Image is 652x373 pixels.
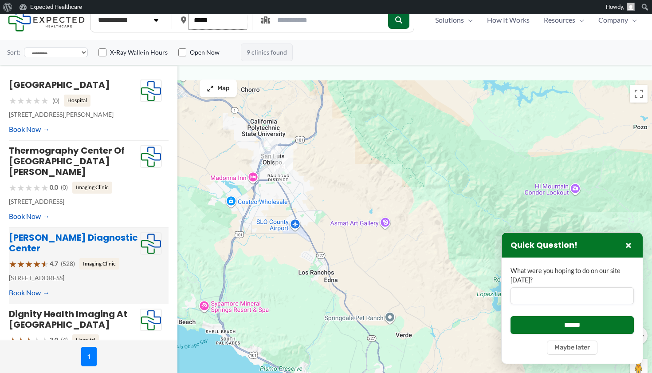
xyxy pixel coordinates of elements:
[17,92,25,109] span: ★
[72,334,99,346] span: Hospital
[8,8,85,31] img: Expected Healthcare Logo - side, dark font, small
[259,139,278,158] div: 5
[41,179,49,196] span: ★
[25,332,33,349] span: ★
[41,256,49,272] span: ★
[9,144,125,178] a: Thermography Center of [GEOGRAPHIC_DATA][PERSON_NAME]
[17,256,25,272] span: ★
[9,123,50,136] a: Book Now
[547,341,597,355] button: Maybe later
[25,256,33,272] span: ★
[598,13,628,27] span: Company
[9,179,17,196] span: ★
[511,266,634,285] label: What were you hoping to do on our site [DATE]?
[61,182,68,193] span: (0)
[140,146,161,168] img: Expected Healthcare Logo
[25,92,33,109] span: ★
[9,332,17,349] span: ★
[52,95,59,107] span: (0)
[33,332,41,349] span: ★
[428,13,480,27] a: SolutionsMenu Toggle
[9,286,50,299] a: Book Now
[623,240,634,250] button: Close
[200,79,237,97] button: Map
[537,13,591,27] a: ResourcesMenu Toggle
[81,347,97,366] span: 1
[61,334,68,346] span: (4)
[630,85,648,103] button: Toggle fullscreen view
[9,109,140,120] p: [STREET_ADDRESS][PERSON_NAME]
[33,256,41,272] span: ★
[9,79,110,91] a: [GEOGRAPHIC_DATA]
[61,258,75,270] span: (528)
[487,13,530,27] span: How It Works
[9,256,17,272] span: ★
[628,13,637,27] span: Menu Toggle
[464,13,473,27] span: Menu Toggle
[207,85,214,92] img: Maximize
[9,210,50,223] a: Book Now
[41,332,49,349] span: ★
[79,258,119,270] span: Imaging Clinic
[140,233,161,255] img: Expected Healthcare Logo
[9,92,17,109] span: ★
[17,179,25,196] span: ★
[33,92,41,109] span: ★
[435,13,464,27] span: Solutions
[9,308,127,331] a: Dignity Health Imaging at [GEOGRAPHIC_DATA]
[480,13,537,27] a: How It Works
[25,179,33,196] span: ★
[274,158,293,176] div: 4
[33,179,41,196] span: ★
[7,47,20,58] label: Sort:
[241,44,293,61] span: 9 clinics found
[217,85,230,92] span: Map
[50,258,58,270] span: 4.7
[9,272,140,284] p: [STREET_ADDRESS]
[140,80,161,102] img: Expected Healthcare Logo
[50,334,58,346] span: 3.0
[9,231,138,254] a: [PERSON_NAME] Diagnostic Center
[140,309,161,331] img: Expected Healthcare Logo
[575,13,584,27] span: Menu Toggle
[591,13,644,27] a: CompanyMenu Toggle
[190,48,220,57] label: Open Now
[17,332,25,349] span: ★
[511,240,577,250] h3: Quick Question!
[72,182,112,193] span: Imaging Clinic
[544,13,575,27] span: Resources
[110,48,168,57] label: X-Ray Walk-in Hours
[9,196,140,207] p: [STREET_ADDRESS]
[41,92,49,109] span: ★
[50,182,58,193] span: 0.0
[64,95,90,106] span: Hospital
